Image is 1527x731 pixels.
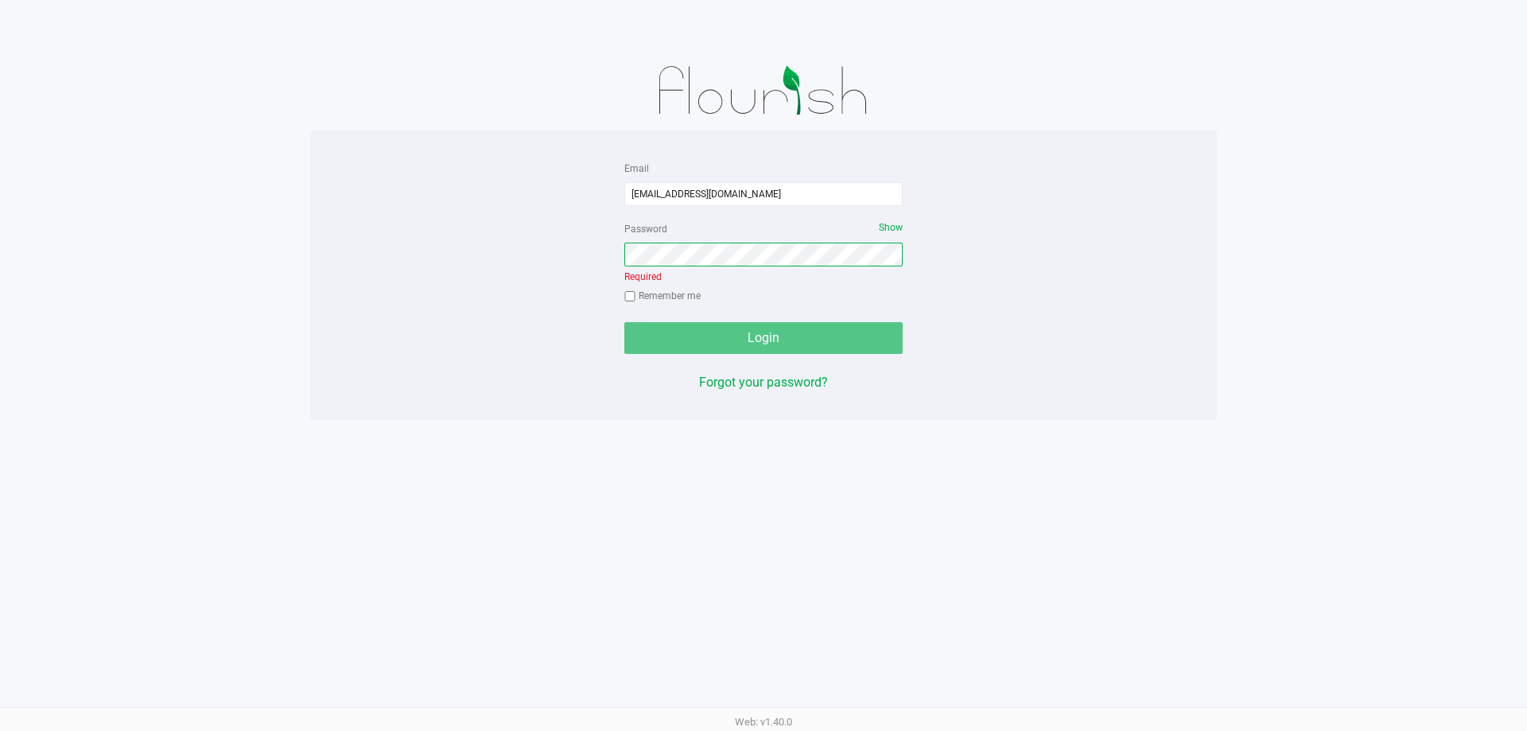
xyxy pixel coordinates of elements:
label: Password [624,222,667,236]
label: Remember me [624,289,701,303]
label: Email [624,161,649,176]
button: Forgot your password? [699,373,828,392]
span: Show [879,222,903,233]
span: Required [624,271,662,282]
input: Remember me [624,291,635,302]
span: Web: v1.40.0 [735,716,792,728]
